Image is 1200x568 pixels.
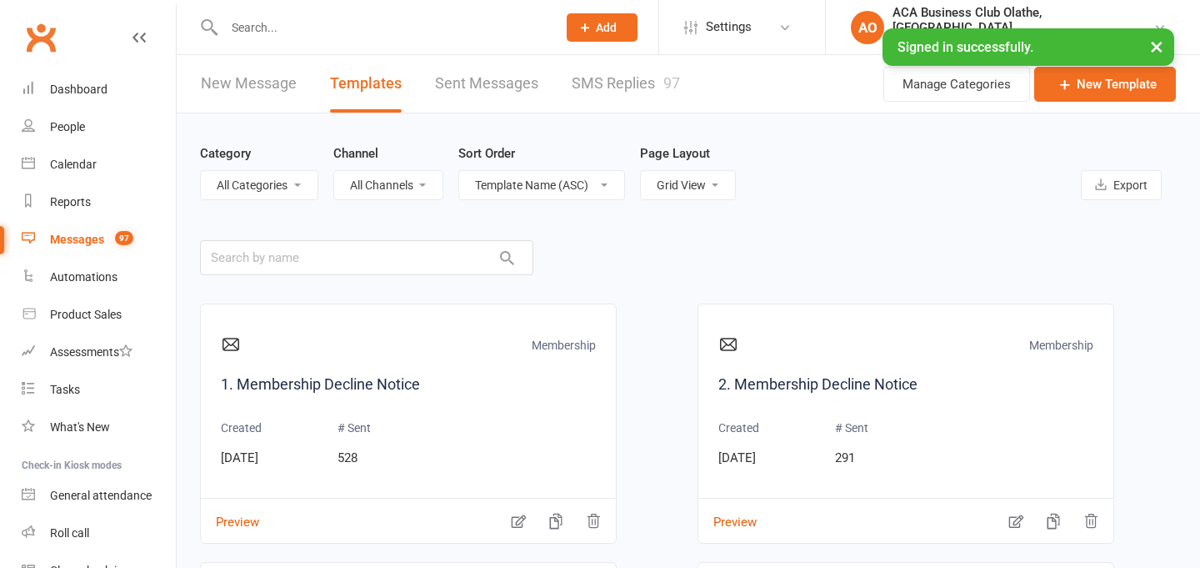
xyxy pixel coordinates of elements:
[337,419,371,437] p: # Sent
[718,419,759,437] p: Created
[851,11,884,44] div: AO
[330,55,402,113] a: Templates
[567,13,637,42] button: Add
[596,21,617,34] span: Add
[50,120,85,133] div: People
[718,373,1093,397] a: 2. Membership Decline Notice
[22,146,176,183] a: Calendar
[706,8,752,46] span: Settings
[663,74,680,92] div: 97
[22,183,176,221] a: Reports
[50,270,117,284] div: Automations
[200,143,251,163] label: Category
[22,371,176,409] a: Tasks
[22,334,176,371] a: Assessments
[50,420,110,434] div: What's New
[22,108,176,146] a: People
[22,515,176,552] a: Roll call
[50,383,80,396] div: Tasks
[50,308,122,321] div: Product Sales
[50,195,91,209] div: Reports
[50,158,97,171] div: Calendar
[435,55,538,113] a: Sent Messages
[20,17,62,58] a: Clubworx
[221,373,596,397] a: 1. Membership Decline Notice
[698,502,757,520] button: Preview
[1142,28,1172,64] button: ×
[201,55,297,113] a: New Message
[333,143,378,163] label: Channel
[897,39,1033,55] span: Signed in successfully.
[22,477,176,515] a: General attendance kiosk mode
[50,489,152,502] div: General attendance
[337,450,357,465] span: 528
[22,71,176,108] a: Dashboard
[22,296,176,334] a: Product Sales
[532,336,596,359] p: Membership
[22,409,176,446] a: What's New
[50,526,89,540] div: Roll call
[221,450,258,465] span: [DATE]
[892,5,1153,35] div: ACA Business Club Olathe, [GEOGRAPHIC_DATA]
[572,55,680,113] a: SMS Replies97
[219,16,545,39] input: Search...
[718,450,756,465] span: [DATE]
[835,450,855,465] span: 291
[835,419,868,437] p: # Sent
[50,345,132,359] div: Assessments
[1081,170,1162,200] button: Export
[201,502,259,520] button: Preview
[640,143,710,163] label: Page Layout
[50,233,104,246] div: Messages
[115,231,133,245] span: 97
[22,259,176,296] a: Automations
[1034,67,1176,102] a: New Template
[200,240,533,275] input: Search by name
[883,67,1030,102] button: Manage Categories
[1029,336,1093,359] p: Membership
[50,83,107,96] div: Dashboard
[221,419,262,437] p: Created
[458,143,515,163] label: Sort Order
[22,221,176,259] a: Messages 97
